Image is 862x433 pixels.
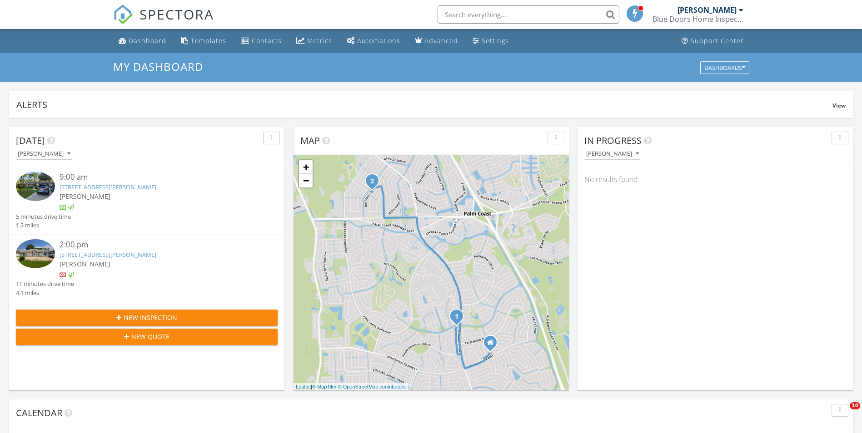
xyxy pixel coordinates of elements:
div: 9:00 am [60,172,256,183]
span: SPECTORA [140,5,214,24]
div: 7 Whittle Pl, Palm Coast, FL 32164 [457,316,462,321]
div: Blue Doors Home Inspection LLC [653,15,743,24]
span: 10 [850,402,860,409]
a: [STREET_ADDRESS][PERSON_NAME] [60,251,156,259]
span: [PERSON_NAME] [60,260,110,268]
span: New Inspection [124,313,177,322]
a: Support Center [678,33,747,49]
div: Dashboards [704,64,745,71]
div: Automations [357,36,400,45]
button: [PERSON_NAME] [584,148,641,160]
span: [PERSON_NAME] [60,192,110,201]
input: Search everything... [438,5,619,24]
a: SPECTORA [113,12,214,31]
div: [PERSON_NAME] [586,151,639,157]
div: 4.1 miles [16,289,74,297]
a: Metrics [293,33,336,49]
a: [STREET_ADDRESS][PERSON_NAME] [60,183,156,191]
div: 11 minutes drive time [16,280,74,288]
a: Zoom out [299,174,313,187]
button: New Quote [16,329,278,345]
span: Map [300,134,320,147]
span: My Dashboard [113,59,203,74]
a: Dashboard [115,33,170,49]
div: 1.3 miles [16,221,71,230]
button: New Inspection [16,310,278,326]
button: [PERSON_NAME] [16,148,72,160]
a: Contacts [237,33,285,49]
a: Templates [177,33,230,49]
span: View [832,102,846,109]
i: 1 [455,314,458,320]
button: Dashboards [700,61,749,74]
a: Zoom in [299,160,313,174]
span: New Quote [131,332,169,341]
a: 9:00 am [STREET_ADDRESS][PERSON_NAME] [PERSON_NAME] 5 minutes drive time 1.3 miles [16,172,278,230]
img: 9347079%2Fcover_photos%2FGQ6bt41KngAylnPQqCxE%2Fsmall.jpg [16,239,55,269]
iframe: Intercom live chat [831,402,853,424]
div: 37 Princess Delores Ln, Palm Coast Fl 32164 [490,342,496,348]
div: Advanced [424,36,458,45]
div: [PERSON_NAME] [18,151,70,157]
a: Leaflet [296,384,311,389]
span: [DATE] [16,134,45,147]
div: Metrics [307,36,332,45]
div: 5 minutes drive time [16,212,71,221]
span: In Progress [584,134,642,147]
a: © MapTiler [312,384,337,389]
div: Dashboard [129,36,166,45]
div: 2:00 pm [60,239,256,251]
div: Templates [191,36,226,45]
a: 2:00 pm [STREET_ADDRESS][PERSON_NAME] [PERSON_NAME] 11 minutes drive time 4.1 miles [16,239,278,297]
a: Advanced [411,33,462,49]
a: © OpenStreetMap contributors [338,384,406,389]
div: 132 Brittany Ln, Palm Coast, FL 32137 [372,181,378,186]
img: 9365200%2Fcover_photos%2F60AkaT1L13Fa0e3zIW0P%2Fsmall.jpg [16,172,55,201]
div: No results found [578,167,853,192]
span: Calendar [16,407,62,419]
img: The Best Home Inspection Software - Spectora [113,5,133,25]
i: 2 [370,178,374,185]
a: Settings [469,33,513,49]
div: Contacts [252,36,282,45]
div: Alerts [16,98,832,111]
div: Support Center [691,36,744,45]
a: Automations (Basic) [343,33,404,49]
div: [PERSON_NAME] [678,5,737,15]
div: | [294,383,408,391]
div: Settings [482,36,509,45]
